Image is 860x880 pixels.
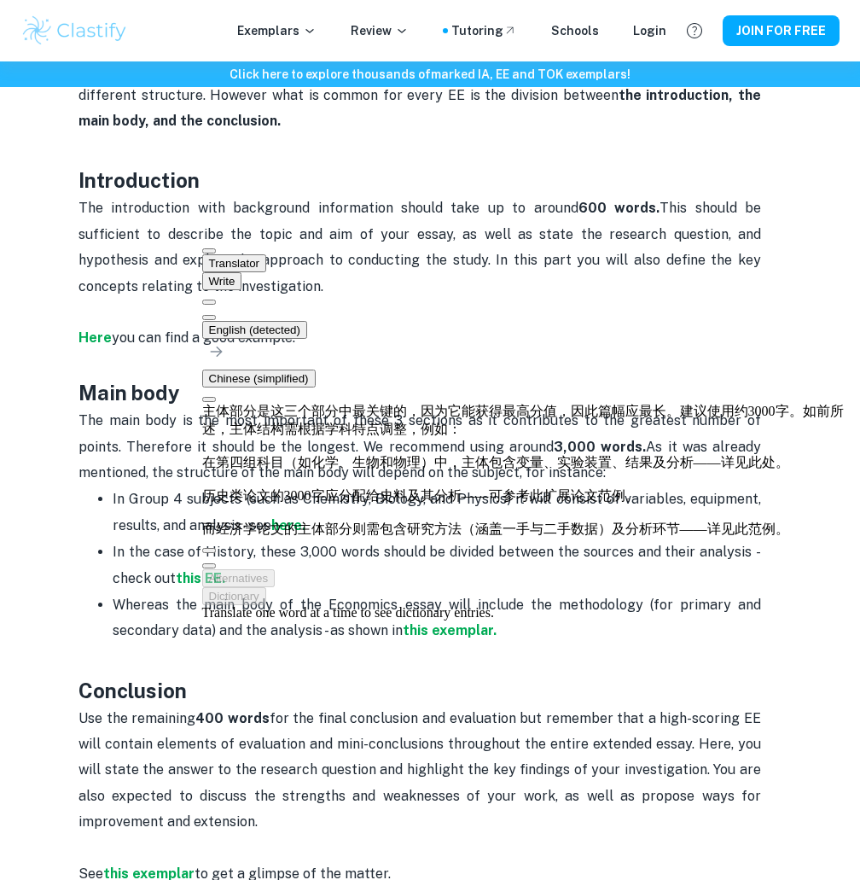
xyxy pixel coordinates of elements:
[20,14,129,48] img: Clastify logo
[195,710,270,726] strong: 400 words
[680,16,709,45] button: Help and Feedback
[113,539,761,592] p: In the case of History, these 3,000 words should be divided between the sources and their analysi...
[403,622,497,638] a: this exemplar.
[351,21,409,40] p: Review
[237,21,317,40] p: Exemplars
[78,644,761,706] h3: Conclusion
[78,329,112,346] a: Here
[176,570,225,586] a: this EE.
[451,21,517,40] a: Tutoring
[113,487,761,539] p: In Group 4 subjects (such as Chemistry, Biology, and Physics) it will consist of variables, equip...
[723,15,840,46] button: JOIN FOR FREE
[78,408,761,486] p: The main body is the most important of these 3 sections as it contributes to the greatest number ...
[3,65,857,84] h6: Click here to explore thousands of marked IA, EE and TOK exemplars !
[78,134,761,195] h3: Introduction
[78,195,761,377] p: The introduction with background information should take up to around This should be sufficient t...
[633,21,666,40] a: Login
[78,377,761,408] h3: Main body
[113,592,761,644] p: Whereas the main body of the Economics essay will include the methodology (for primary and second...
[578,200,660,216] strong: 600 words.
[551,21,599,40] a: Schools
